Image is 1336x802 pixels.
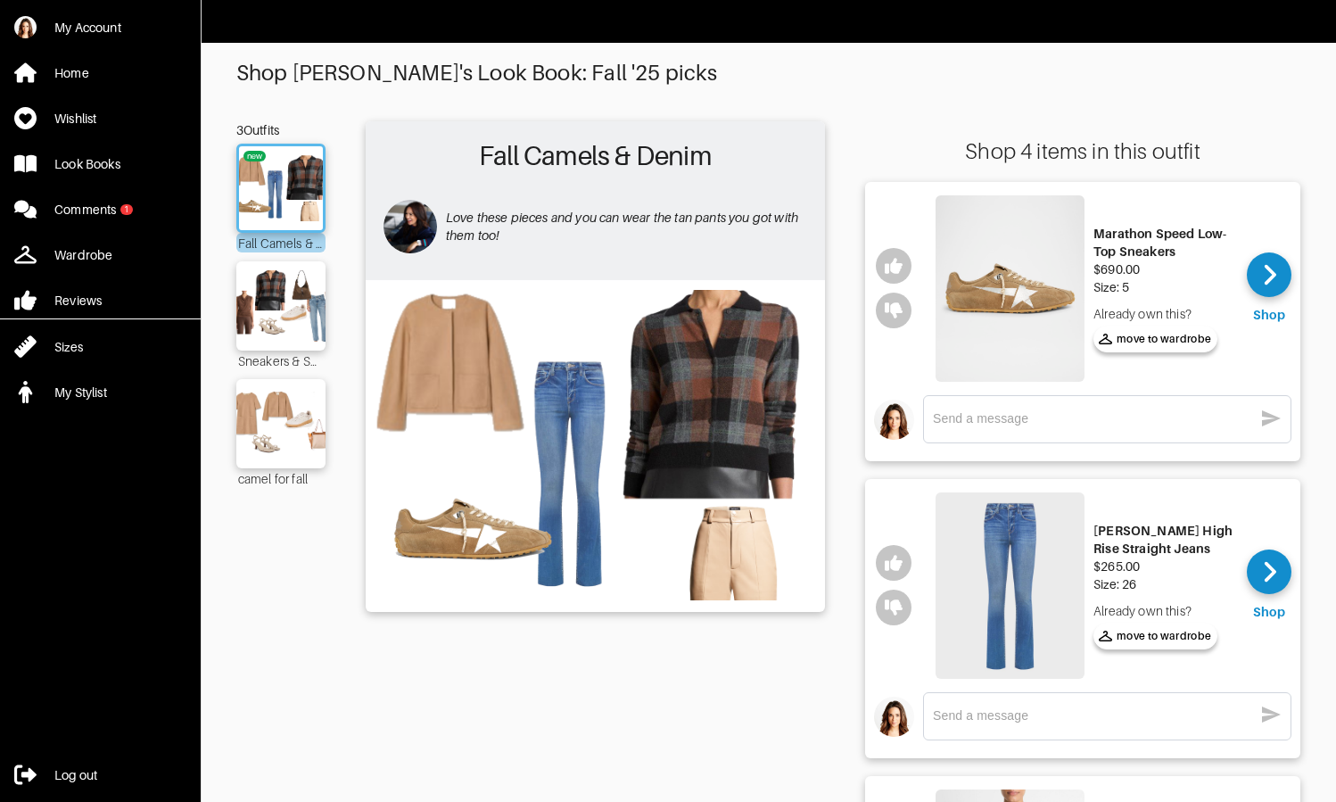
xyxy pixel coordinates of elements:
div: Marathon Speed Low-Top Sneakers [1093,225,1233,260]
div: My Stylist [54,384,107,401]
div: Wishlist [54,110,96,128]
div: Shop [1253,306,1285,324]
a: Shop [1247,550,1291,621]
h2: Fall Camels & Denim [375,130,816,182]
div: Already own this? [1093,305,1233,323]
img: Outfit Sneakers & Sweaters [230,270,332,342]
div: Shop 4 items in this outfit [865,139,1300,164]
div: new [247,151,263,161]
img: avatar [874,400,914,440]
div: 1 [124,204,128,215]
span: move to wardrobe [1099,331,1212,347]
button: move to wardrobe [1093,623,1217,649]
div: Log out [54,766,97,784]
div: Shop [1253,603,1285,621]
a: Shop [1247,252,1291,324]
div: Shop [PERSON_NAME]'s Look Book: Fall '25 picks [236,61,1300,86]
div: Sneakers & Sweaters [236,351,326,370]
div: 3 Outfits [236,121,326,139]
div: $265.00 [1093,558,1233,575]
img: Outfit Fall Camels & Denim [375,289,816,600]
div: Size: 26 [1093,575,1233,593]
div: Already own this? [1093,602,1233,620]
img: 6qyb9WUdZjomKoBSeRaA8smM [14,16,37,38]
div: Sizes [54,338,83,356]
div: camel for fall [236,468,326,488]
img: avatar [874,697,914,737]
div: [PERSON_NAME] High Rise Straight Jeans [1093,522,1233,558]
div: Home [54,64,89,82]
div: Wardrobe [54,246,112,264]
div: My Account [54,19,121,37]
div: Size: 5 [1093,278,1233,296]
button: move to wardrobe [1093,326,1217,352]
div: Comments [54,201,116,219]
img: Outfit camel for fall [230,388,332,459]
img: avatar [383,200,437,253]
img: Outfit Fall Camels & Denim [234,155,327,221]
div: Look Books [54,155,120,173]
img: Marathon Speed Low-Top Sneakers [936,195,1084,382]
div: $690.00 [1093,260,1233,278]
div: Fall Camels & Denim [236,233,326,252]
p: Love these pieces and you can wear the tan pants you got with them too! [446,209,807,244]
span: move to wardrobe [1099,628,1212,644]
div: Reviews [54,292,102,310]
img: Ruth High Rise Straight Jeans [936,492,1084,679]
